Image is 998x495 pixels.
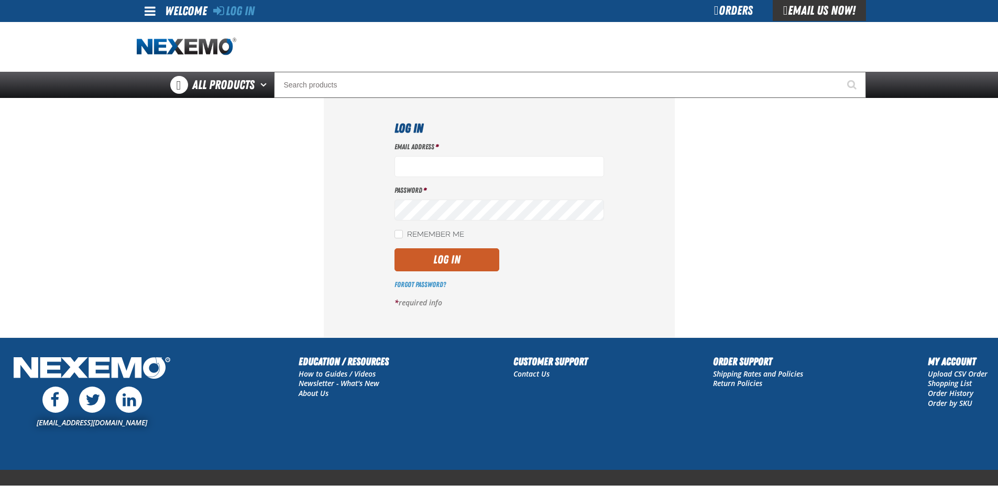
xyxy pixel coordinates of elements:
[928,398,972,408] a: Order by SKU
[37,417,147,427] a: [EMAIL_ADDRESS][DOMAIN_NAME]
[394,230,403,238] input: Remember Me
[928,378,972,388] a: Shopping List
[299,378,379,388] a: Newsletter - What's New
[840,72,866,98] button: Start Searching
[394,298,604,308] p: required info
[394,185,604,195] label: Password
[299,354,389,369] h2: Education / Resources
[513,369,550,379] a: Contact Us
[10,354,173,384] img: Nexemo Logo
[192,75,255,94] span: All Products
[713,354,803,369] h2: Order Support
[713,378,762,388] a: Return Policies
[713,369,803,379] a: Shipping Rates and Policies
[394,280,446,289] a: Forgot Password?
[137,38,236,56] a: Home
[274,72,866,98] input: Search
[394,119,604,138] h1: Log In
[928,369,988,379] a: Upload CSV Order
[928,388,973,398] a: Order History
[213,4,255,18] a: Log In
[257,72,274,98] button: Open All Products pages
[299,388,328,398] a: About Us
[137,38,236,56] img: Nexemo logo
[394,142,604,152] label: Email Address
[513,354,588,369] h2: Customer Support
[299,369,376,379] a: How to Guides / Videos
[394,248,499,271] button: Log In
[928,354,988,369] h2: My Account
[394,230,464,240] label: Remember Me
